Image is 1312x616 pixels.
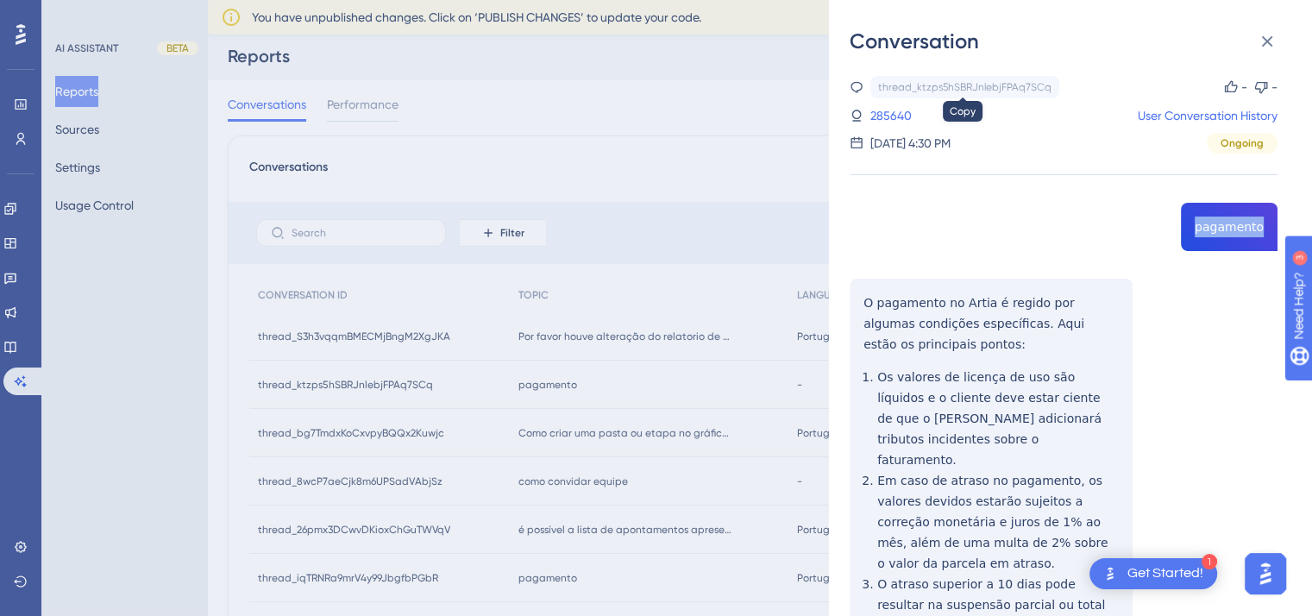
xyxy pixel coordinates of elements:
[41,4,108,25] span: Need Help?
[1240,548,1291,600] iframe: UserGuiding AI Assistant Launcher
[870,133,951,154] div: [DATE] 4:30 PM
[1202,554,1217,569] div: 1
[1271,77,1277,97] div: -
[1089,558,1217,589] div: Open Get Started! checklist, remaining modules: 1
[878,80,1051,94] div: thread_ktzps5hSBRJnlebjFPAq7SCq
[1100,563,1121,584] img: launcher-image-alternative-text
[1138,105,1277,126] a: User Conversation History
[850,28,1291,55] div: Conversation
[1241,77,1247,97] div: -
[870,105,912,126] a: 285640
[1221,136,1264,150] span: Ongoing
[1127,564,1203,583] div: Get Started!
[120,9,125,22] div: 3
